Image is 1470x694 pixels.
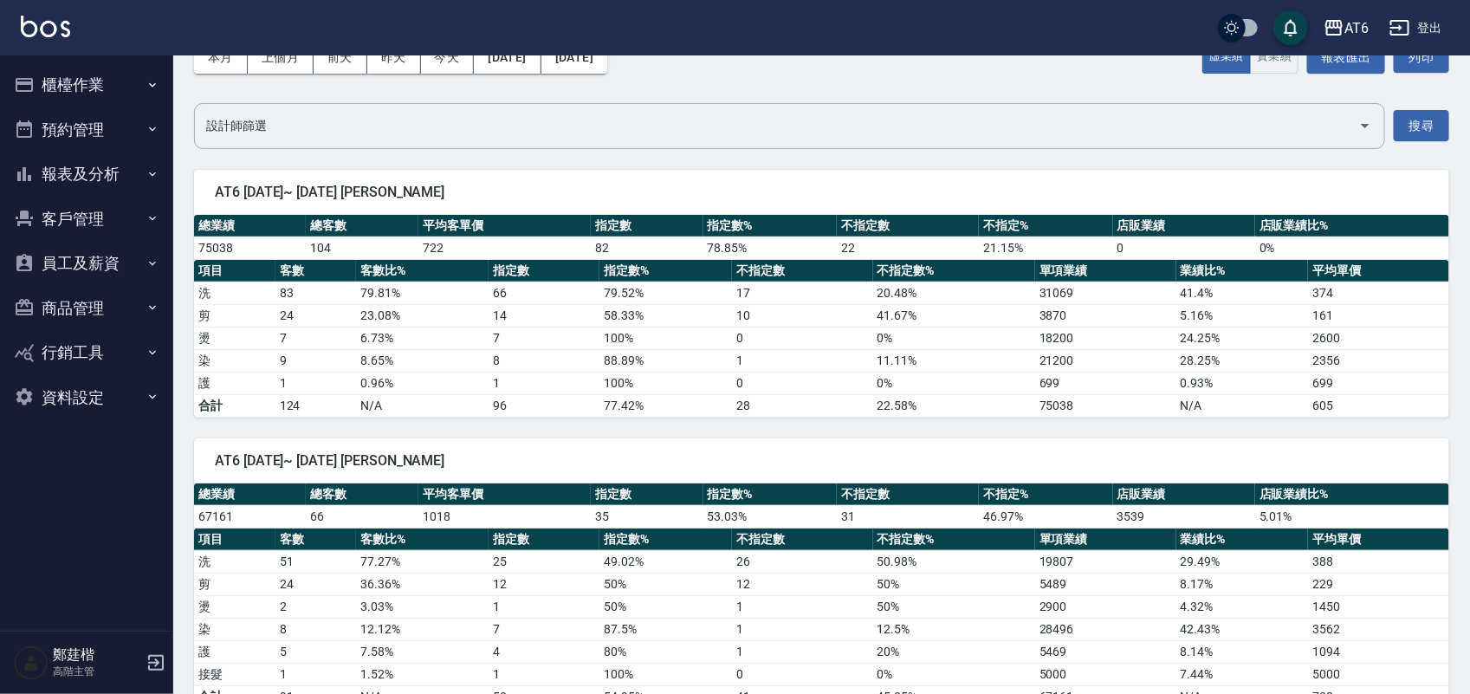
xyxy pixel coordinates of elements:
[1035,260,1176,282] th: 單項業績
[1035,327,1176,349] td: 18200
[275,529,357,551] th: 客數
[732,640,873,663] td: 1
[1176,640,1309,663] td: 8.14 %
[194,483,1449,529] table: a dense table
[541,42,607,74] button: [DATE]
[873,529,1035,551] th: 不指定數%
[14,645,49,680] img: Person
[489,550,599,573] td: 25
[732,529,873,551] th: 不指定數
[1176,529,1309,551] th: 業績比%
[356,529,489,551] th: 客數比%
[599,640,732,663] td: 80 %
[1035,394,1176,417] td: 75038
[194,237,306,259] td: 75038
[1308,394,1449,417] td: 605
[21,16,70,37] img: Logo
[873,640,1035,663] td: 20 %
[275,372,357,394] td: 1
[732,595,873,618] td: 1
[1308,663,1449,685] td: 5000
[356,640,489,663] td: 7.58 %
[7,107,166,152] button: 預約管理
[599,304,732,327] td: 58.33 %
[418,237,591,259] td: 722
[489,349,599,372] td: 8
[7,241,166,286] button: 員工及薪資
[474,42,541,74] button: [DATE]
[1035,618,1176,640] td: 28496
[194,640,275,663] td: 護
[599,595,732,618] td: 50 %
[1250,40,1298,74] button: 實業績
[599,349,732,372] td: 88.89 %
[1351,112,1379,139] button: Open
[873,394,1035,417] td: 22.58%
[418,215,591,237] th: 平均客單價
[1113,237,1255,259] td: 0
[194,505,306,528] td: 67161
[194,42,248,74] button: 本月
[489,595,599,618] td: 1
[837,237,979,259] td: 22
[275,394,357,417] td: 124
[489,529,599,551] th: 指定數
[194,529,275,551] th: 項目
[1308,550,1449,573] td: 388
[1308,372,1449,394] td: 699
[194,327,275,349] td: 燙
[421,42,475,74] button: 今天
[1308,618,1449,640] td: 3562
[275,550,357,573] td: 51
[732,372,873,394] td: 0
[306,483,418,506] th: 總客數
[275,260,357,282] th: 客數
[489,327,599,349] td: 7
[356,595,489,618] td: 3.03 %
[599,282,732,304] td: 79.52 %
[1176,595,1309,618] td: 4.32 %
[275,573,357,595] td: 24
[1035,349,1176,372] td: 21200
[356,260,489,282] th: 客數比%
[732,394,873,417] td: 28
[194,349,275,372] td: 染
[599,327,732,349] td: 100 %
[194,260,1449,418] table: a dense table
[873,372,1035,394] td: 0 %
[194,394,275,417] td: 合計
[194,260,275,282] th: 項目
[1113,505,1255,528] td: 3539
[215,452,1428,470] span: AT6 [DATE]~ [DATE] [PERSON_NAME]
[979,237,1112,259] td: 21.15 %
[194,618,275,640] td: 染
[194,304,275,327] td: 剪
[202,111,1351,141] input: 選擇設計師
[194,215,1449,260] table: a dense table
[1035,529,1176,551] th: 單項業績
[356,349,489,372] td: 8.65 %
[1176,573,1309,595] td: 8.17 %
[275,349,357,372] td: 9
[1308,282,1449,304] td: 374
[489,372,599,394] td: 1
[194,372,275,394] td: 護
[194,483,306,506] th: 總業績
[1308,260,1449,282] th: 平均單價
[837,483,979,506] th: 不指定數
[1176,327,1309,349] td: 24.25 %
[314,42,367,74] button: 前天
[194,215,306,237] th: 總業績
[356,304,489,327] td: 23.08 %
[1176,550,1309,573] td: 29.49 %
[599,663,732,685] td: 100 %
[873,349,1035,372] td: 11.11 %
[873,304,1035,327] td: 41.67 %
[599,260,732,282] th: 指定數%
[1394,110,1449,142] button: 搜尋
[275,640,357,663] td: 5
[1035,595,1176,618] td: 2900
[1035,282,1176,304] td: 31069
[979,215,1112,237] th: 不指定%
[732,327,873,349] td: 0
